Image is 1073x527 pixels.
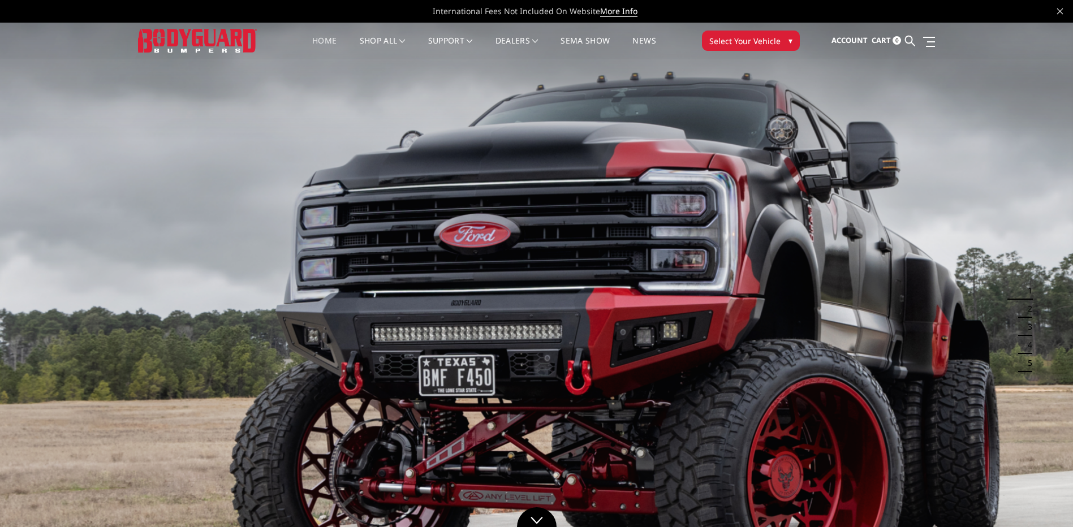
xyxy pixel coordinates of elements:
[1021,354,1032,372] button: 5 of 5
[360,37,406,59] a: shop all
[872,25,901,56] a: Cart 0
[1021,318,1032,336] button: 3 of 5
[495,37,538,59] a: Dealers
[1021,300,1032,318] button: 2 of 5
[561,37,610,59] a: SEMA Show
[632,37,656,59] a: News
[1021,282,1032,300] button: 1 of 5
[428,37,473,59] a: Support
[831,25,868,56] a: Account
[872,35,891,45] span: Cart
[138,29,257,52] img: BODYGUARD BUMPERS
[831,35,868,45] span: Account
[600,6,637,17] a: More Info
[702,31,800,51] button: Select Your Vehicle
[1021,336,1032,354] button: 4 of 5
[312,37,337,59] a: Home
[517,507,557,527] a: Click to Down
[788,34,792,46] span: ▾
[893,36,901,45] span: 0
[709,35,781,47] span: Select Your Vehicle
